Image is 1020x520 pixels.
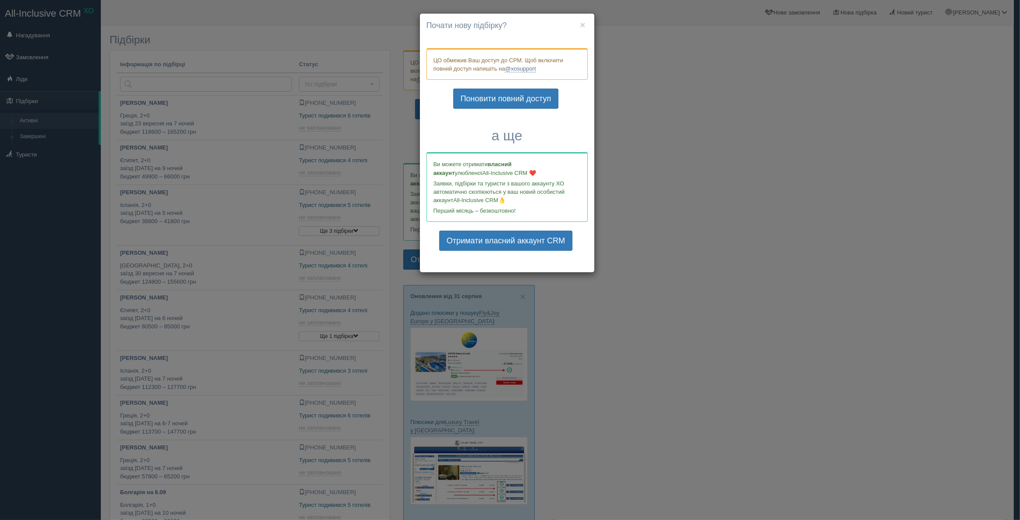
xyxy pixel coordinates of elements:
[434,207,581,215] p: Перший місяць – безкоштовно!
[483,170,536,176] span: All-Inclusive CRM ❤️
[434,160,581,177] p: Ви можете отримати улюбленої
[426,128,588,143] h3: а ще
[580,20,585,29] button: ×
[434,179,581,204] p: Заявки, підбірки та туристи з вашого аккаунту ХО автоматично скопіюються у ваш новий особистий ак...
[434,161,512,176] b: власний аккаунт
[453,197,505,203] span: All-Inclusive CRM👌
[426,48,588,80] div: ЦО обмежив Ваш доступ до СРМ. Щоб включити повний доступ напишіть на
[426,20,588,32] h4: Почати нову підбірку?
[439,231,572,251] a: Отримати власний аккаунт CRM
[453,89,559,109] a: Поновити повний доступ
[505,65,536,72] a: @xosupport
